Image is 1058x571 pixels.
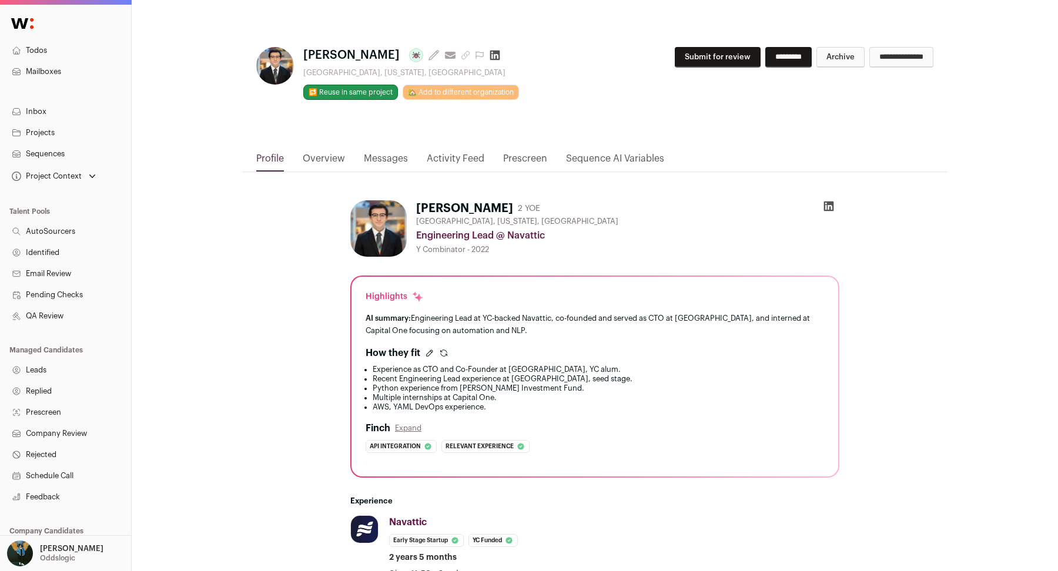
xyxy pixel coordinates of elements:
[416,217,618,226] span: [GEOGRAPHIC_DATA], [US_STATE], [GEOGRAPHIC_DATA]
[350,496,839,506] h2: Experience
[373,393,824,402] li: Multiple internships at Capital One.
[256,152,284,172] a: Profile
[416,229,839,243] div: Engineering Lead @ Navattic
[816,47,865,68] button: Archive
[9,172,82,181] div: Project Context
[366,314,411,322] span: AI summary:
[373,365,824,374] li: Experience as CTO and Co-Founder at [GEOGRAPHIC_DATA], YC alum.
[675,47,761,68] button: Submit for review
[5,12,40,35] img: Wellfound
[373,384,824,393] li: Python experience from [PERSON_NAME] Investment Fund.
[503,152,547,172] a: Prescreen
[303,85,398,100] button: 🔂 Reuse in same project
[256,47,294,85] img: f751a64c60c51a958c0c1212c8911d92f8b5b21c1da794648c91556c3e71836e.jpg
[364,152,408,172] a: Messages
[416,200,513,217] h1: [PERSON_NAME]
[40,553,75,563] p: Oddslogic
[403,85,519,100] a: 🏡 Add to different organization
[9,168,98,184] button: Open dropdown
[427,152,484,172] a: Activity Feed
[366,346,420,360] h2: How they fit
[303,152,345,172] a: Overview
[303,68,519,78] div: [GEOGRAPHIC_DATA], [US_STATE], [GEOGRAPHIC_DATA]
[40,544,103,553] p: [PERSON_NAME]
[350,200,407,257] img: f751a64c60c51a958c0c1212c8911d92f8b5b21c1da794648c91556c3e71836e.jpg
[366,291,424,303] div: Highlights
[566,152,664,172] a: Sequence AI Variables
[416,245,839,254] div: Y Combinator - 2022
[303,47,400,63] span: [PERSON_NAME]
[366,312,824,337] div: Engineering Lead at YC-backed Navattic, co-founded and served as CTO at [GEOGRAPHIC_DATA], and in...
[351,516,378,543] img: f2c1c23bb0d96570219cb48a6948e91aa097241a79c3ebb4e4aa140d13a29bcd.png
[373,402,824,412] li: AWS, YAML DevOps experience.
[389,552,457,563] span: 2 years 5 months
[446,441,514,452] span: Relevant experience
[389,534,464,547] li: Early Stage Startup
[395,424,421,433] button: Expand
[366,421,390,435] h2: Finch
[518,203,540,214] div: 2 YOE
[389,518,427,527] span: Navattic
[7,540,33,566] img: 12031951-medium_jpg
[5,540,106,566] button: Open dropdown
[373,374,824,384] li: Recent Engineering Lead experience at [GEOGRAPHIC_DATA], seed stage.
[370,441,421,452] span: Api integration
[468,534,518,547] li: YC Funded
